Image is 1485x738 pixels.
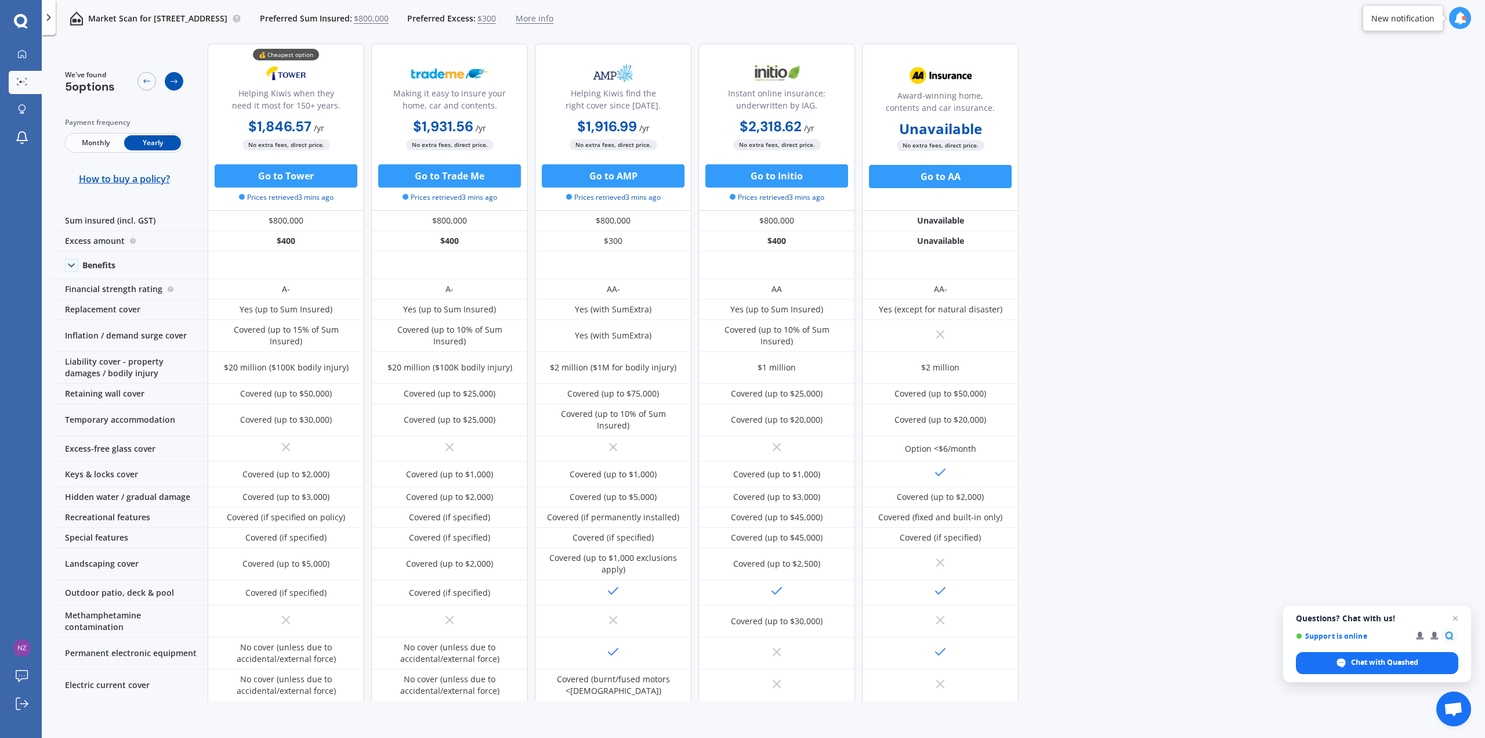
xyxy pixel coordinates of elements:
[862,231,1019,251] div: Unavailable
[705,164,848,188] button: Go to Initio
[124,135,181,150] span: Yearly
[804,123,814,134] span: / yr
[730,304,823,315] div: Yes (up to Sum Insured)
[380,642,519,665] div: No cover (unless due to accidental/external force)
[698,231,855,251] div: $400
[51,279,208,300] div: Financial strength rating
[245,532,327,543] div: Covered (if specified)
[65,79,115,94] span: 5 options
[413,117,473,135] b: $1,931.56
[731,388,823,399] div: Covered (up to $25,000)
[51,384,208,404] div: Retaining wall cover
[921,362,959,373] div: $2 million
[409,587,490,599] div: Covered (if specified)
[51,669,208,701] div: Electric current cover
[570,491,657,503] div: Covered (up to $5,000)
[740,117,802,135] b: $2,318.62
[79,173,170,185] span: How to buy a policy?
[575,59,651,88] img: AMP.webp
[51,462,208,487] div: Keys & locks cover
[371,231,528,251] div: $400
[577,117,637,135] b: $1,916.99
[51,320,208,352] div: Inflation / demand surge cover
[545,87,682,116] div: Helping Kiwis find the right cover since [DATE].
[406,558,493,570] div: Covered (up to $2,000)
[570,139,657,150] span: No extra fees, direct price.
[575,304,651,315] div: Yes (with SumExtra)
[547,512,679,523] div: Covered (if permanently installed)
[535,211,691,231] div: $800,000
[575,330,651,341] div: Yes (with SumExtra)
[242,558,329,570] div: Covered (up to $5,000)
[381,87,518,116] div: Making it easy to insure your home, car and contents.
[216,324,356,347] div: Covered (up to 15% of Sum Insured)
[476,123,486,134] span: / yr
[897,491,984,503] div: Covered (up to $2,000)
[607,283,620,295] div: AA-
[208,211,364,231] div: $800,000
[227,512,345,523] div: Covered (if specified on policy)
[403,192,497,203] span: Prices retrieved 3 mins ago
[1296,652,1458,674] div: Chat with Quashed
[573,532,654,543] div: Covered (if specified)
[242,139,330,150] span: No extra fees, direct price.
[567,388,659,399] div: Covered (up to $75,000)
[733,491,820,503] div: Covered (up to $3,000)
[733,469,820,480] div: Covered (up to $1,000)
[544,674,683,697] div: Covered (burnt/fused motors <[DEMOGRAPHIC_DATA])
[639,123,650,134] span: / yr
[758,362,796,373] div: $1 million
[242,491,329,503] div: Covered (up to $3,000)
[51,211,208,231] div: Sum insured (incl. GST)
[544,552,683,575] div: Covered (up to $1,000 exclusions apply)
[730,192,824,203] span: Prices retrieved 3 mins ago
[51,404,208,436] div: Temporary accommodation
[905,443,976,455] div: Option <$6/month
[535,231,691,251] div: $300
[248,59,324,88] img: Tower.webp
[516,13,553,24] span: More info
[542,164,684,188] button: Go to AMP
[404,414,495,426] div: Covered (up to $25,000)
[314,123,324,134] span: / yr
[879,304,1002,315] div: Yes (except for natural disaster)
[445,283,454,295] div: A-
[65,117,183,128] div: Payment frequency
[411,59,488,88] img: Trademe.webp
[88,13,227,24] p: Market Scan for [STREET_ADDRESS]
[477,13,496,24] span: $300
[1448,611,1462,625] span: Close chat
[216,674,356,697] div: No cover (unless due to accidental/external force)
[354,13,389,24] span: $800,000
[1296,632,1408,640] span: Support is online
[894,388,986,399] div: Covered (up to $50,000)
[731,512,823,523] div: Covered (up to $45,000)
[216,642,356,665] div: No cover (unless due to accidental/external force)
[380,324,519,347] div: Covered (up to 10% of Sum Insured)
[245,587,327,599] div: Covered (if specified)
[380,674,519,697] div: No cover (unless due to accidental/external force)
[240,304,332,315] div: Yes (up to Sum Insured)
[404,388,495,399] div: Covered (up to $25,000)
[51,606,208,638] div: Methamphetamine contamination
[406,139,494,150] span: No extra fees, direct price.
[51,352,208,384] div: Liability cover - property damages / bodily injury
[240,414,332,426] div: Covered (up to $30,000)
[403,304,496,315] div: Yes (up to Sum Insured)
[67,135,124,150] span: Monthly
[224,362,349,373] div: $20 million ($100K bodily injury)
[731,414,823,426] div: Covered (up to $20,000)
[208,231,364,251] div: $400
[82,260,115,271] div: Benefits
[240,388,332,399] div: Covered (up to $50,000)
[878,512,1002,523] div: Covered (fixed and built-in only)
[894,414,986,426] div: Covered (up to $20,000)
[1351,657,1418,668] span: Chat with Quashed
[51,231,208,251] div: Excess amount
[708,87,845,116] div: Instant online insurance; underwritten by IAG.
[544,408,683,431] div: Covered (up to 10% of Sum Insured)
[570,469,657,480] div: Covered (up to $1,000)
[215,164,357,188] button: Go to Tower
[772,283,782,295] div: AA
[407,13,476,24] span: Preferred Excess:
